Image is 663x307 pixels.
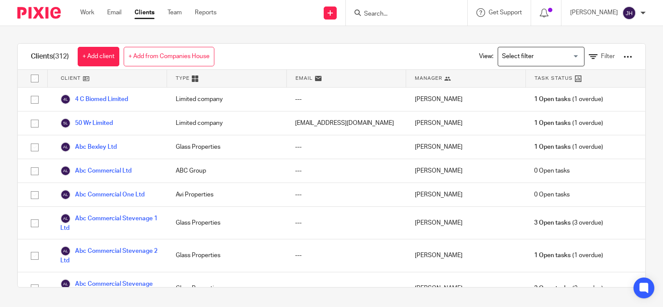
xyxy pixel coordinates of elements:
[17,7,61,19] img: Pixie
[167,111,287,135] div: Limited company
[286,207,406,239] div: ---
[295,75,313,82] span: Email
[534,167,570,175] span: 0 Open tasks
[60,118,71,128] img: svg%3E
[60,94,71,105] img: svg%3E
[60,166,131,176] a: Abc Commercial Ltd
[534,219,571,227] span: 3 Open tasks
[167,88,287,111] div: Limited company
[286,272,406,304] div: ---
[61,75,81,82] span: Client
[60,279,158,298] a: Abc Commercial Stevenage Westgate Ltd
[60,279,71,289] img: svg%3E
[534,95,571,104] span: 1 Open tasks
[534,251,603,260] span: (1 overdue)
[286,111,406,135] div: [EMAIL_ADDRESS][DOMAIN_NAME]
[60,246,71,256] img: svg%3E
[406,207,526,239] div: [PERSON_NAME]
[286,239,406,271] div: ---
[107,8,121,17] a: Email
[124,47,214,66] a: + Add from Companies House
[78,47,119,66] a: + Add client
[167,272,287,304] div: Glass Properties
[167,8,182,17] a: Team
[286,183,406,206] div: ---
[176,75,190,82] span: Type
[286,135,406,159] div: ---
[53,53,69,60] span: (312)
[167,135,287,159] div: Glass Properties
[534,284,571,293] span: 2 Open tasks
[498,47,584,66] div: Search for option
[167,207,287,239] div: Glass Properties
[363,10,441,18] input: Search
[167,183,287,206] div: Avi Properties
[80,8,94,17] a: Work
[534,119,571,127] span: 1 Open tasks
[167,239,287,271] div: Glass Properties
[534,143,571,151] span: 1 Open tasks
[570,8,618,17] p: [PERSON_NAME]
[286,88,406,111] div: ---
[622,6,636,20] img: svg%3E
[406,111,526,135] div: [PERSON_NAME]
[286,159,406,183] div: ---
[26,70,43,87] input: Select all
[535,75,573,82] span: Task Status
[60,189,71,200] img: svg%3E
[534,143,603,151] span: (1 overdue)
[60,189,144,200] a: Abc Commercial One Ltd
[534,219,603,227] span: (3 overdue)
[60,213,158,232] a: Abc Commercial Stevenage 1 Ltd
[406,159,526,183] div: [PERSON_NAME]
[135,8,154,17] a: Clients
[406,272,526,304] div: [PERSON_NAME]
[534,251,571,260] span: 1 Open tasks
[406,88,526,111] div: [PERSON_NAME]
[60,118,113,128] a: 50 Wr Limited
[489,10,522,16] span: Get Support
[534,95,603,104] span: (1 overdue)
[406,239,526,271] div: [PERSON_NAME]
[601,53,615,59] span: Filter
[60,142,71,152] img: svg%3E
[534,284,603,293] span: (2 overdue)
[195,8,217,17] a: Reports
[406,135,526,159] div: [PERSON_NAME]
[466,44,632,69] div: View:
[60,166,71,176] img: svg%3E
[60,94,128,105] a: 4 C Biomed Limited
[406,183,526,206] div: [PERSON_NAME]
[31,52,69,61] h1: Clients
[415,75,442,82] span: Manager
[499,49,579,64] input: Search for option
[60,246,158,265] a: Abc Commercial Stevenage 2 Ltd
[534,190,570,199] span: 0 Open tasks
[60,213,71,224] img: svg%3E
[534,119,603,127] span: (1 overdue)
[167,159,287,183] div: ABC Group
[60,142,117,152] a: Abc Bexley Ltd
